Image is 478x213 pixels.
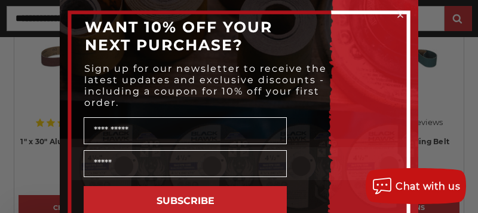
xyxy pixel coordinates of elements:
span: Sign up for our newsletter to receive the latest updates and exclusive discounts - including a co... [84,63,327,108]
input: Email [84,150,287,177]
span: Chat with us [396,181,460,192]
button: Close dialog [394,9,406,21]
button: Chat with us [366,168,466,204]
span: WANT 10% OFF YOUR NEXT PURCHASE? [85,18,272,54]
